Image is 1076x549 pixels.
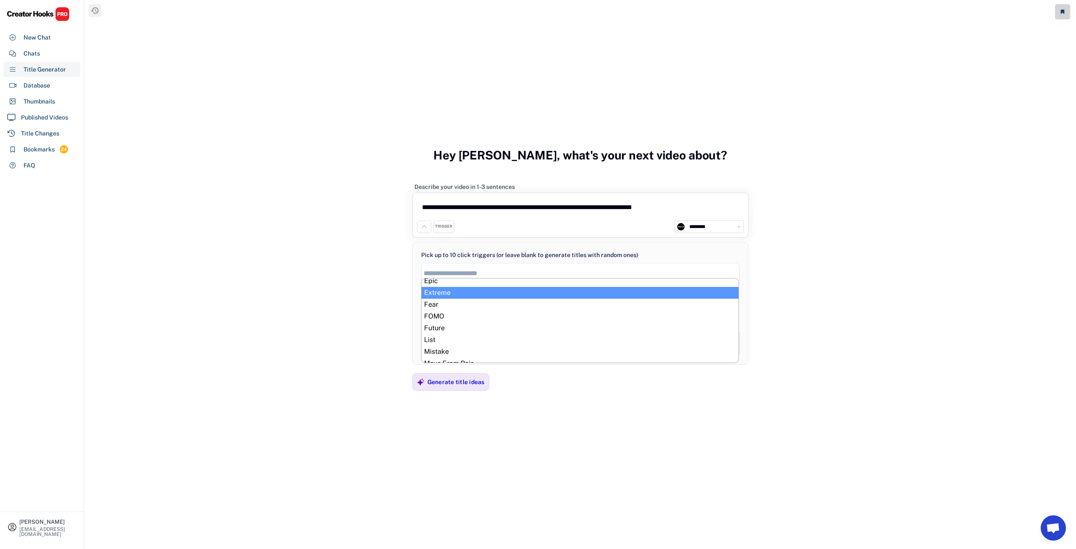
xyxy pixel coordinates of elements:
div: FAQ [24,161,35,170]
div: New Chat [24,33,51,42]
div: Thumbnails [24,97,55,106]
div: Title Generator [24,65,66,74]
div: [EMAIL_ADDRESS][DOMAIN_NAME] [19,527,76,537]
li: Fear [422,299,738,310]
li: Future [422,322,738,334]
div: TRIGGER [435,224,452,229]
div: 24 [60,146,68,153]
div: Published Videos [21,113,68,122]
div: Pick up to 10 click triggers (or leave blank to generate titles with random ones) [421,251,638,260]
li: Extreme [422,287,738,299]
div: [PERSON_NAME] [19,519,76,525]
div: Database [24,81,50,90]
div: Chats [24,49,40,58]
img: channels4_profile.jpg [677,223,685,231]
div: Generate title ideas [427,378,485,386]
li: Mistake [422,346,738,358]
img: CHPRO%20Logo.svg [7,7,70,21]
li: FOMO [422,310,738,322]
div: Title Changes [21,129,59,138]
div: Describe your video in 1-3 sentences [414,183,515,191]
li: List [422,334,738,346]
li: Epic [422,275,738,287]
div: Bookmarks [24,145,55,154]
li: Move From Pain [422,358,738,369]
h3: Hey [PERSON_NAME], what's your next video about? [433,139,727,171]
a: Open chat [1041,515,1066,541]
